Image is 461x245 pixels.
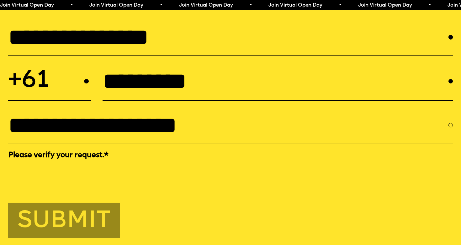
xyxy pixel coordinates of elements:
[249,3,252,8] span: •
[159,3,162,8] span: •
[70,3,72,8] span: •
[428,3,431,8] span: •
[8,150,453,160] label: Please verify your request.
[338,3,341,8] span: •
[8,203,120,238] button: Submit
[8,162,103,187] iframe: reCAPTCHA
